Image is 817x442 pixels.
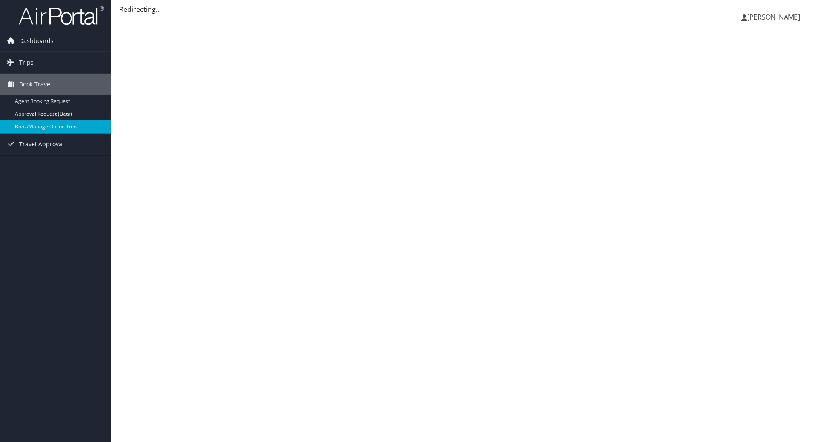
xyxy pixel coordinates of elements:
img: airportal-logo.png [19,6,104,26]
a: [PERSON_NAME] [741,4,808,30]
span: Dashboards [19,30,54,51]
span: [PERSON_NAME] [747,12,800,22]
span: Trips [19,52,34,73]
div: Redirecting... [119,4,808,14]
span: Book Travel [19,74,52,95]
span: Travel Approval [19,134,64,155]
